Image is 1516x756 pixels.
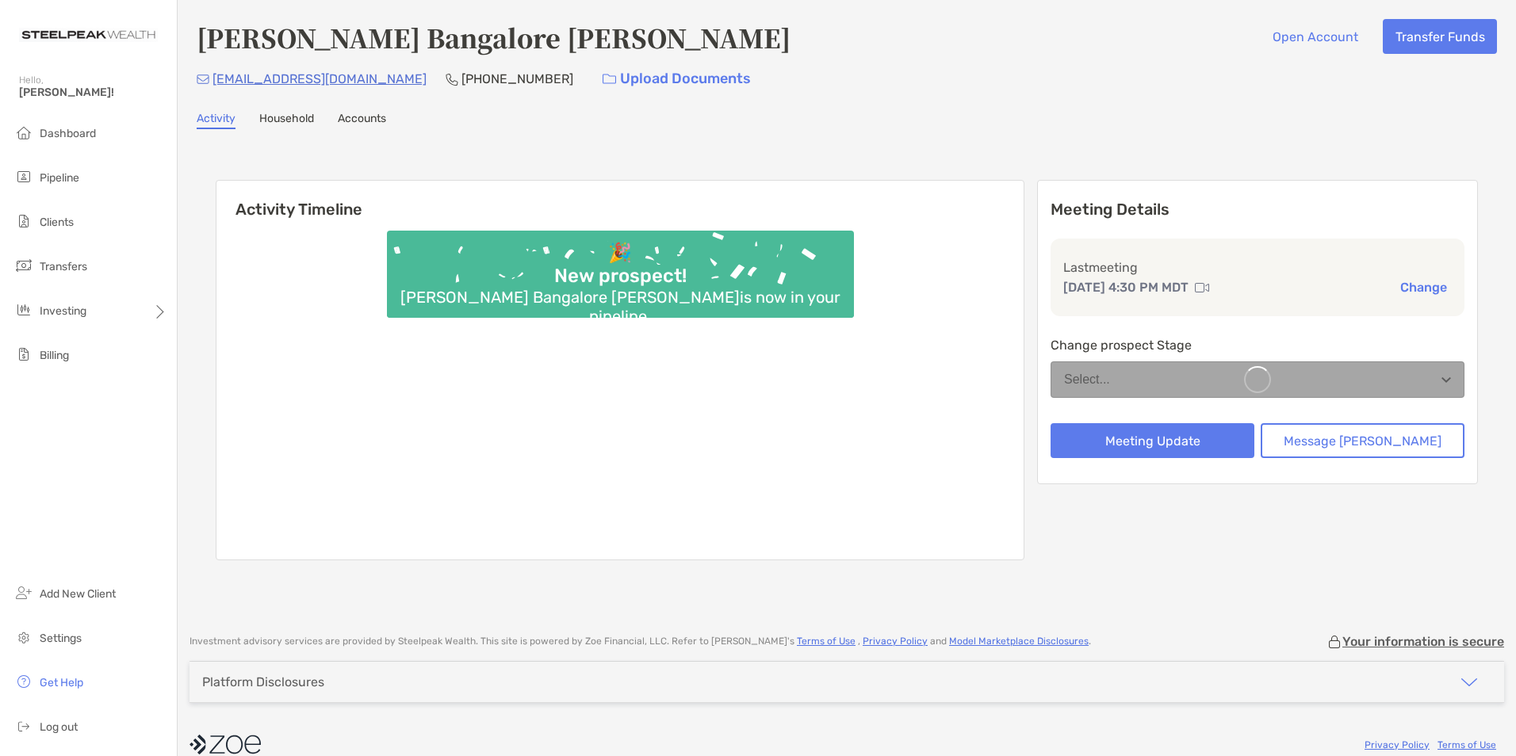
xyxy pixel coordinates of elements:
h6: Activity Timeline [216,181,1024,219]
a: Household [259,112,314,129]
div: New prospect! [548,265,693,288]
img: Confetti [387,231,854,304]
img: icon arrow [1460,673,1479,692]
span: [PERSON_NAME]! [19,86,167,99]
p: Last meeting [1063,258,1452,277]
img: settings icon [14,628,33,647]
a: Model Marketplace Disclosures [949,636,1089,647]
img: button icon [603,74,616,85]
button: Meeting Update [1051,423,1254,458]
p: Investment advisory services are provided by Steelpeak Wealth . This site is powered by Zoe Finan... [189,636,1091,647]
img: billing icon [14,345,33,364]
p: Meeting Details [1051,200,1464,220]
span: Log out [40,720,78,734]
span: Get Help [40,676,83,689]
img: Phone Icon [446,73,458,86]
p: [DATE] 4:30 PM MDT [1063,277,1189,297]
button: Transfer Funds [1383,19,1497,54]
img: logout icon [14,716,33,735]
button: Open Account [1260,19,1370,54]
a: Accounts [338,112,386,129]
img: investing icon [14,300,33,319]
button: Message [PERSON_NAME] [1261,423,1464,458]
div: Platform Disclosures [202,674,324,689]
span: Investing [40,304,86,318]
img: transfers icon [14,256,33,275]
h4: [PERSON_NAME] Bangalore [PERSON_NAME] [197,19,791,55]
a: Activity [197,112,235,129]
span: Dashboard [40,127,96,140]
p: [PHONE_NUMBER] [461,69,573,89]
img: communication type [1195,281,1209,294]
span: Clients [40,216,74,229]
a: Privacy Policy [863,636,928,647]
img: Zoe Logo [19,6,158,63]
span: Pipeline [40,171,79,185]
div: [PERSON_NAME] Bangalore [PERSON_NAME] is now in your pipeline. [387,288,854,326]
span: Add New Client [40,587,116,601]
a: Terms of Use [1438,739,1496,750]
a: Terms of Use [797,636,856,647]
button: Change [1395,279,1452,296]
p: Your information is secure [1342,634,1504,649]
span: Settings [40,632,82,645]
p: [EMAIL_ADDRESS][DOMAIN_NAME] [212,69,427,89]
img: Email Icon [197,74,209,84]
div: 🎉 [602,242,638,265]
span: Transfers [40,260,87,273]
img: pipeline icon [14,167,33,186]
a: Privacy Policy [1365,739,1430,750]
img: add_new_client icon [14,583,33,602]
img: get-help icon [14,672,33,691]
img: clients icon [14,212,33,231]
p: Change prospect Stage [1051,335,1464,355]
img: dashboard icon [14,123,33,142]
span: Billing [40,349,69,362]
a: Upload Documents [592,62,761,96]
